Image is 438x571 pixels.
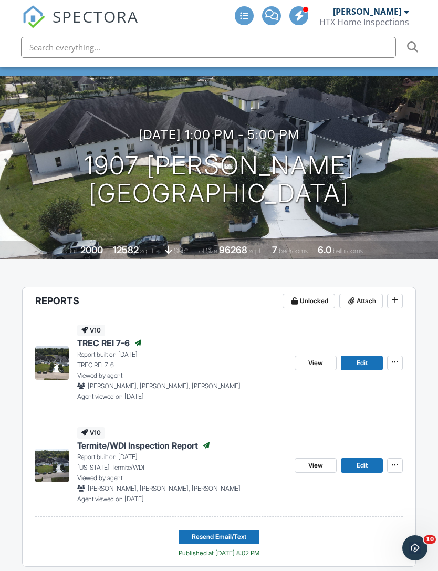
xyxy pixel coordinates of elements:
[174,247,185,255] span: slab
[80,244,103,255] div: 2000
[333,247,363,255] span: bathrooms
[67,247,79,255] span: Built
[140,247,155,255] span: sq. ft.
[22,5,45,28] img: The Best Home Inspection Software - Spectora
[21,37,396,58] input: Search everything...
[249,247,262,255] span: sq.ft.
[402,535,427,560] iframe: Intercom live chat
[319,17,409,27] div: HTX Home Inspections
[318,244,331,255] div: 6.0
[219,244,247,255] div: 96268
[22,14,139,36] a: SPECTORA
[195,247,217,255] span: Lot Size
[84,152,354,207] h1: 1907 [PERSON_NAME] [GEOGRAPHIC_DATA]
[139,128,299,142] h3: [DATE] 1:00 pm - 5:00 pm
[424,535,436,544] span: 10
[113,244,139,255] div: 12582
[333,6,401,17] div: [PERSON_NAME]
[279,247,308,255] span: bedrooms
[53,5,139,27] span: SPECTORA
[272,244,277,255] div: 7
